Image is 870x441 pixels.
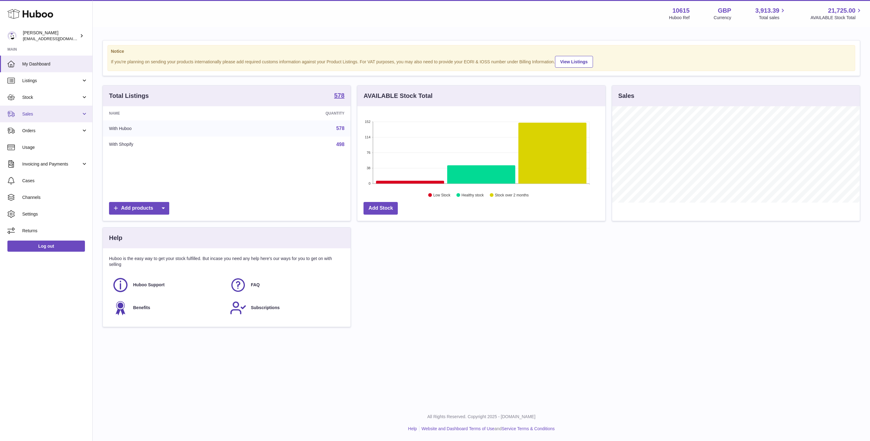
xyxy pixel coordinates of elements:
strong: Notice [111,48,852,54]
span: Subscriptions [251,305,279,311]
h3: Help [109,234,122,242]
a: 578 [336,126,345,131]
text: Stock over 2 months [495,193,529,197]
a: Service Terms & Conditions [502,426,555,431]
text: 0 [369,182,371,185]
li: and [419,426,555,432]
span: FAQ [251,282,260,288]
span: Benefits [133,305,150,311]
span: Channels [22,195,88,200]
a: Add Stock [364,202,398,215]
div: Currency [714,15,731,21]
text: Healthy stock [462,193,484,197]
text: Low Stock [433,193,451,197]
a: Huboo Support [112,277,224,293]
span: AVAILABLE Stock Total [810,15,863,21]
h3: AVAILABLE Stock Total [364,92,432,100]
span: Total sales [759,15,786,21]
div: [PERSON_NAME] [23,30,78,42]
h3: Sales [618,92,634,100]
a: 578 [334,92,344,100]
strong: GBP [718,6,731,15]
span: [EMAIL_ADDRESS][DOMAIN_NAME] [23,36,91,41]
strong: 578 [334,92,344,99]
p: All Rights Reserved. Copyright 2025 - [DOMAIN_NAME] [98,414,865,420]
span: Huboo Support [133,282,165,288]
text: 114 [365,135,370,139]
h3: Total Listings [109,92,149,100]
span: Usage [22,145,88,150]
img: fulfillment@fable.com [7,31,17,40]
a: 21,725.00 AVAILABLE Stock Total [810,6,863,21]
strong: 10615 [672,6,690,15]
a: View Listings [555,56,593,68]
a: 498 [336,142,345,147]
th: Name [103,106,237,120]
a: Subscriptions [230,300,341,316]
p: Huboo is the easy way to get your stock fulfilled. But incase you need any help here's our ways f... [109,256,344,267]
a: 3,913.39 Total sales [755,6,787,21]
a: Benefits [112,300,224,316]
span: My Dashboard [22,61,88,67]
div: If you're planning on sending your products internationally please add required customs informati... [111,55,852,68]
text: 76 [367,151,371,154]
text: 152 [365,120,370,124]
span: Listings [22,78,81,84]
span: Orders [22,128,81,134]
span: Settings [22,211,88,217]
span: Sales [22,111,81,117]
a: FAQ [230,277,341,293]
a: Help [408,426,417,431]
td: With Huboo [103,120,237,136]
span: Invoicing and Payments [22,161,81,167]
span: Cases [22,178,88,184]
a: Add products [109,202,169,215]
td: With Shopify [103,136,237,153]
a: Log out [7,241,85,252]
a: Website and Dashboard Terms of Use [422,426,494,431]
span: 3,913.39 [755,6,780,15]
span: 21,725.00 [828,6,855,15]
text: 38 [367,166,371,170]
span: Returns [22,228,88,234]
span: Stock [22,94,81,100]
th: Quantity [237,106,351,120]
div: Huboo Ref [669,15,690,21]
